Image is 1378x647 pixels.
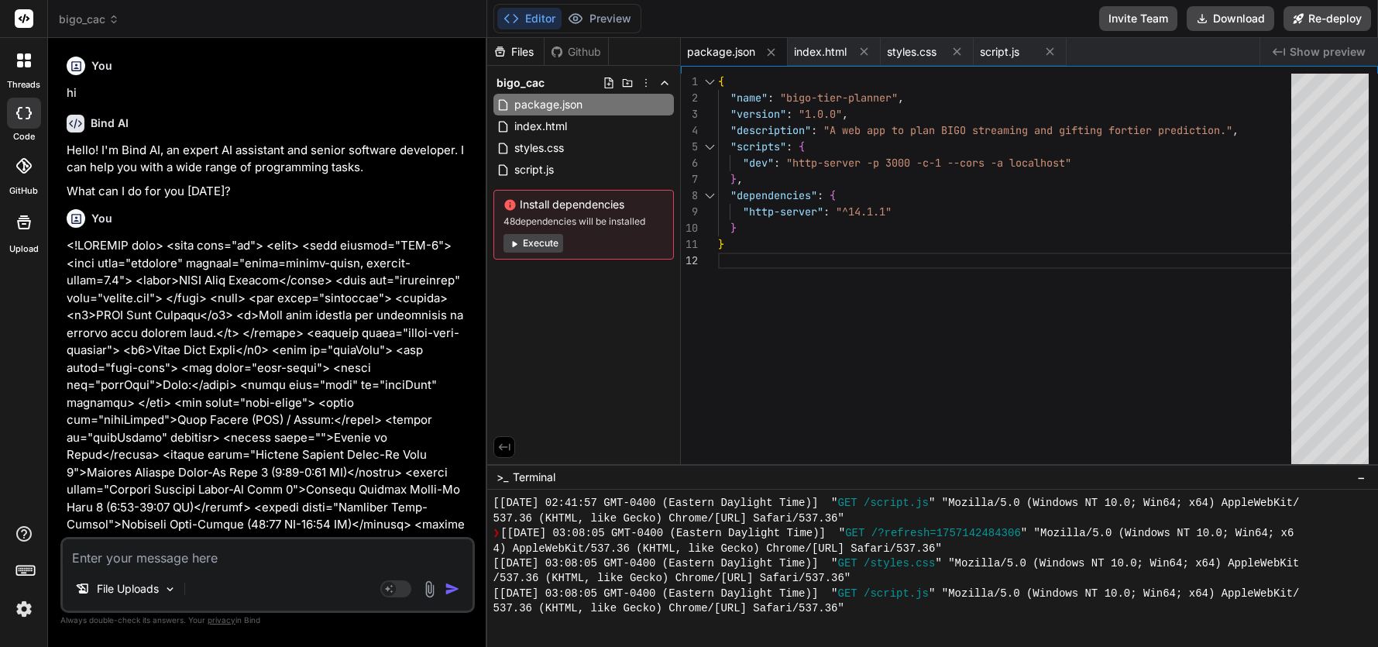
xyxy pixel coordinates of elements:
span: : [811,123,817,137]
span: : [786,107,792,121]
div: 6 [681,155,698,171]
div: Click to collapse the range. [699,139,720,155]
span: 48 dependencies will be installed [503,215,664,228]
span: "description" [730,123,811,137]
span: /styles.css [864,556,935,571]
div: 12 [681,253,698,269]
span: Install dependencies [503,197,664,212]
span: " "Mozilla/5.0 (Windows NT 10.0; Win64; x64) AppleWebKit/ [929,587,1299,601]
span: { [718,74,724,88]
span: >_ [497,470,508,485]
div: 1 [681,74,698,90]
span: [[DATE] 02:41:57 GMT-0400 (Eastern Daylight Time)] " [493,496,838,511]
div: 7 [681,171,698,188]
span: "bigo-tier-planner" [780,91,898,105]
span: { [830,188,836,202]
span: tier prediction." [1127,123,1232,137]
h6: You [91,58,112,74]
span: GET [837,496,857,511]
span: Show preview [1290,44,1366,60]
div: 3 [681,106,698,122]
span: , [737,172,743,186]
p: File Uploads [97,581,159,597]
span: { [799,139,805,153]
span: − [1357,470,1366,485]
button: Re-deploy [1283,6,1371,31]
span: "http-server" [743,205,823,219]
p: Hello! I'm Bind AI, an expert AI assistant and senior software developer. I can help you with a w... [67,142,472,177]
span: 4) AppleWebKit/537.36 (KHTML, like Gecko) Chrome/[URL] Safari/537.36" [493,542,942,556]
div: Files [487,44,544,60]
button: Editor [497,8,562,29]
span: /?refresh=1757142484306 [871,526,1021,541]
button: Execute [503,234,563,253]
span: "scripts" [730,139,786,153]
span: "version" [730,107,786,121]
div: Click to collapse the range. [699,74,720,90]
span: /537.36 (KHTML, like Gecko) Chrome/[URL] Safari/537.36" [493,571,851,586]
span: } [730,221,737,235]
span: 537.36 (KHTML, like Gecko) Chrome/[URL] Safari/537.36" [493,511,844,526]
span: index.html [794,44,847,60]
span: Terminal [513,470,555,485]
label: threads [7,78,40,91]
span: package.json [513,95,584,114]
div: 11 [681,236,698,253]
span: GET [837,556,857,571]
span: " "Mozilla/5.0 (Windows NT 10.0; Win64; x64) AppleWebKit/ [929,496,1299,511]
span: : [774,156,780,170]
span: [[DATE] 03:08:05 GMT-0400 (Eastern Daylight Time)] " [493,556,838,571]
span: GET [837,587,857,601]
button: Preview [562,8,637,29]
span: , [898,91,904,105]
div: 2 [681,90,698,106]
p: hi [67,84,472,102]
span: package.json [687,44,755,60]
span: "name" [730,91,768,105]
div: 4 [681,122,698,139]
span: [[DATE] 03:08:05 GMT-0400 (Eastern Daylight Time)] " [493,587,838,601]
span: "http-server -p 3000 -c-1 --cors -a localhost" [786,156,1071,170]
span: 537.36 (KHTML, like Gecko) Chrome/[URL] Safari/537.36" [493,601,844,616]
img: attachment [421,580,438,598]
span: index.html [513,117,569,136]
span: bigo_cac [59,12,119,27]
button: Invite Team [1099,6,1177,31]
p: Always double-check its answers. Your in Bind [60,613,475,628]
div: 10 [681,220,698,236]
span: [[DATE] 03:08:05 GMT-0400 (Eastern Daylight Time)] " [500,526,845,541]
span: : [768,91,774,105]
span: " "Mozilla/5.0 (Windows NT 10.0; Win64; x6 [1021,526,1294,541]
h6: You [91,211,112,226]
div: 8 [681,188,698,204]
span: : [823,205,830,219]
p: What can I do for you [DATE]? [67,183,472,201]
div: Github [545,44,608,60]
span: privacy [208,615,235,625]
span: "1.0.0" [799,107,842,121]
span: "dev" [743,156,774,170]
img: Pick Models [163,583,177,596]
span: GET [845,526,864,541]
span: bigo_cac [497,75,545,91]
div: 9 [681,204,698,220]
h6: Bind AI [91,115,129,131]
label: GitHub [9,184,38,198]
span: "A web app to plan BIGO streaming and gifting for [823,123,1127,137]
span: ❯ [493,526,501,541]
span: script.js [980,44,1019,60]
span: "dependencies" [730,188,817,202]
span: " "Mozilla/5.0 (Windows NT 10.0; Win64; x64) AppleWebKit [935,556,1299,571]
button: Download [1187,6,1274,31]
span: : [817,188,823,202]
span: : [786,139,792,153]
span: /script.js [864,587,929,601]
span: styles.css [513,139,565,157]
label: code [13,130,35,143]
img: icon [445,581,460,597]
div: Click to collapse the range. [699,188,720,204]
span: "^14.1.1" [836,205,892,219]
span: } [730,172,737,186]
label: Upload [9,243,39,256]
span: /script.js [864,496,929,511]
